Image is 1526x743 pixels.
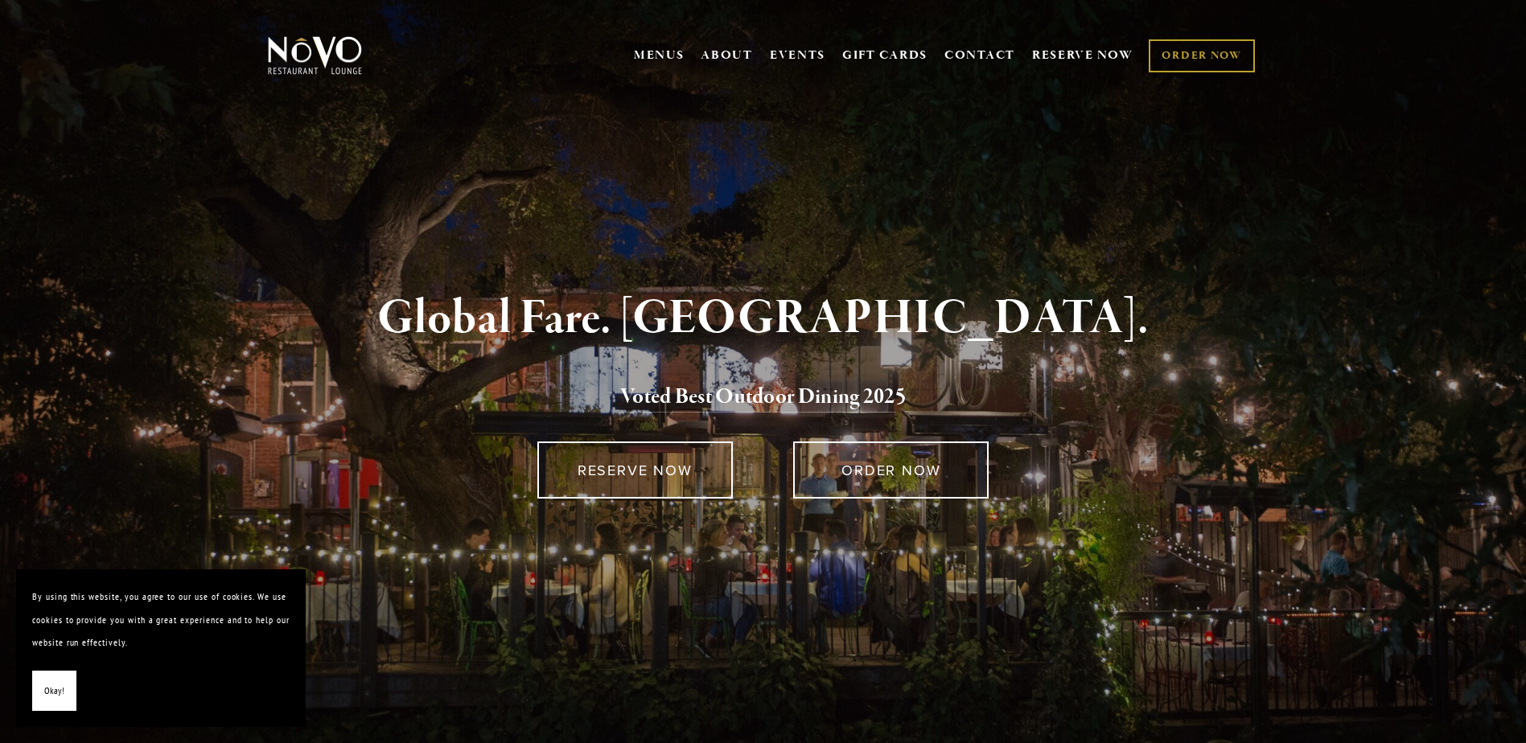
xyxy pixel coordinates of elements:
a: ORDER NOW [793,441,989,499]
a: EVENTS [770,47,825,64]
strong: Global Fare. [GEOGRAPHIC_DATA]. [377,288,1149,349]
p: By using this website, you agree to our use of cookies. We use cookies to provide you with a grea... [32,585,290,655]
section: Cookie banner [16,569,306,727]
img: Novo Restaurant &amp; Lounge [265,35,365,76]
span: Okay! [44,679,64,703]
a: ORDER NOW [1149,39,1254,72]
a: GIFT CARDS [842,40,928,71]
h2: 5 [294,380,1232,414]
button: Okay! [32,671,76,712]
a: CONTACT [944,40,1015,71]
a: RESERVE NOW [1032,40,1133,71]
a: ABOUT [701,47,753,64]
a: RESERVE NOW [537,441,733,499]
a: Voted Best Outdoor Dining 202 [620,383,895,413]
a: MENUS [634,47,685,64]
